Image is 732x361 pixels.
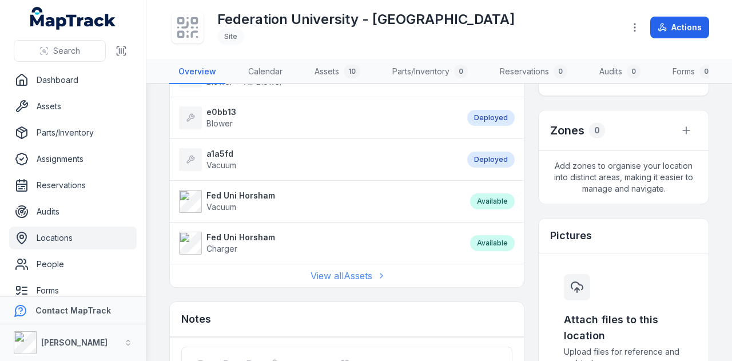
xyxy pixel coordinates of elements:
[217,29,244,45] div: Site
[206,106,236,118] strong: e0bb13
[206,190,275,201] strong: Fed Uni Horsham
[663,60,722,84] a: Forms0
[467,152,515,168] div: Deployed
[550,122,584,138] h2: Zones
[564,312,683,344] h3: Attach files to this location
[550,228,592,244] h3: Pictures
[627,65,640,78] div: 0
[35,306,111,315] strong: Contact MapTrack
[30,7,116,30] a: MapTrack
[179,232,459,255] a: Fed Uni HorshamCharger
[491,60,576,84] a: Reservations0
[470,235,515,251] div: Available
[53,45,80,57] span: Search
[9,227,137,249] a: Locations
[554,65,567,78] div: 0
[206,118,233,128] span: Blower
[41,338,108,347] strong: [PERSON_NAME]
[206,148,236,160] strong: a1a5fd
[206,202,236,212] span: Vacuum
[467,110,515,126] div: Deployed
[699,65,713,78] div: 0
[179,190,459,213] a: Fed Uni HorshamVacuum
[539,151,709,204] span: Add zones to organise your location into distinct areas, making it easier to manage and navigate.
[9,69,137,92] a: Dashboard
[206,244,237,253] span: Charger
[169,60,225,84] a: Overview
[179,148,456,171] a: a1a5fdVacuum
[9,121,137,144] a: Parts/Inventory
[9,253,137,276] a: People
[383,60,477,84] a: Parts/Inventory0
[311,269,384,283] a: View allAssets
[589,122,605,138] div: 0
[239,60,292,84] a: Calendar
[206,232,275,243] strong: Fed Uni Horsham
[305,60,369,84] a: Assets10
[9,95,137,118] a: Assets
[9,148,137,170] a: Assignments
[217,10,515,29] h1: Federation University - [GEOGRAPHIC_DATA]
[179,106,456,129] a: e0bb13Blower
[454,65,468,78] div: 0
[650,17,709,38] button: Actions
[344,65,360,78] div: 10
[470,193,515,209] div: Available
[9,200,137,223] a: Audits
[14,40,106,62] button: Search
[9,174,137,197] a: Reservations
[9,279,137,302] a: Forms
[590,60,650,84] a: Audits0
[206,160,236,170] span: Vacuum
[181,311,211,327] h3: Notes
